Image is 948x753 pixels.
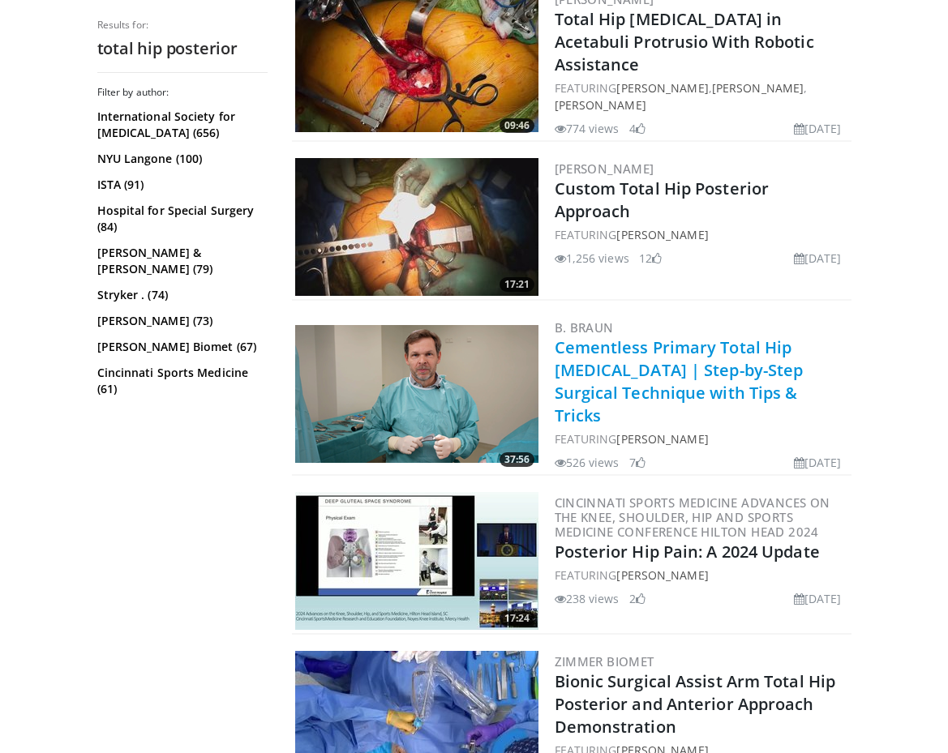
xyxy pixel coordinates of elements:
[97,287,264,303] a: Stryker . (74)
[555,226,848,243] div: FEATURING
[794,590,842,607] li: [DATE]
[295,325,538,463] img: 0732e846-dfaf-48e4-92d8-164ee1b1b95b.png.300x170_q85_crop-smart_upscale.png
[712,80,804,96] a: [PERSON_NAME]
[639,250,662,267] li: 12
[97,109,264,141] a: International Society for [MEDICAL_DATA] (656)
[295,492,538,630] a: 17:24
[794,250,842,267] li: [DATE]
[616,227,708,242] a: [PERSON_NAME]
[97,19,268,32] p: Results for:
[295,158,538,296] img: 90b5e72c-a092-48dc-8e05-3cd29f6acdc2.300x170_q85_crop-smart_upscale.jpg
[555,430,848,447] div: FEATURING
[629,590,646,607] li: 2
[295,158,538,296] a: 17:21
[555,250,629,267] li: 1,256 views
[555,160,654,177] a: [PERSON_NAME]
[616,80,708,96] a: [PERSON_NAME]
[555,120,620,137] li: 774 views
[295,492,538,630] img: 383f1cf8-d1ae-47d4-b0c3-7191b2a57bf4.300x170_q85_crop-smart_upscale.jpg
[555,670,836,738] a: Bionic Surgical Assist Arm Total Hip Posterior and Anterior Approach Demonstration
[555,590,620,607] li: 238 views
[97,38,268,59] h2: total hip posterior
[555,8,814,75] a: Total Hip [MEDICAL_DATA] in Acetabuli Protrusio With Robotic Assistance
[500,277,534,292] span: 17:21
[555,653,654,670] a: Zimmer Biomet
[555,454,620,471] li: 526 views
[555,336,804,426] a: Cementless Primary Total Hip [MEDICAL_DATA] | Step-by-Step Surgical Technique with Tips & Tricks
[97,365,264,397] a: Cincinnati Sports Medicine (61)
[97,151,264,167] a: NYU Langone (100)
[500,611,534,626] span: 17:24
[629,454,646,471] li: 7
[616,431,708,447] a: [PERSON_NAME]
[555,97,646,113] a: [PERSON_NAME]
[794,454,842,471] li: [DATE]
[97,245,264,277] a: [PERSON_NAME] & [PERSON_NAME] (79)
[555,319,614,336] a: B. Braun
[555,567,848,584] div: FEATURING
[97,86,268,99] h3: Filter by author:
[97,313,264,329] a: [PERSON_NAME] (73)
[629,120,646,137] li: 4
[616,567,708,583] a: [PERSON_NAME]
[500,452,534,467] span: 37:56
[295,325,538,463] a: 37:56
[794,120,842,137] li: [DATE]
[97,339,264,355] a: [PERSON_NAME] Biomet (67)
[555,178,770,222] a: Custom Total Hip Posterior Approach
[555,79,848,113] div: FEATURING , ,
[555,494,830,540] a: Cincinnati Sports Medicine Advances on the Knee, Shoulder, Hip and Sports Medicine Conference Hil...
[500,118,534,133] span: 09:46
[97,203,264,235] a: Hospital for Special Surgery (84)
[555,541,820,563] a: Posterior Hip Pain: A 2024 Update
[97,177,264,193] a: ISTA (91)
